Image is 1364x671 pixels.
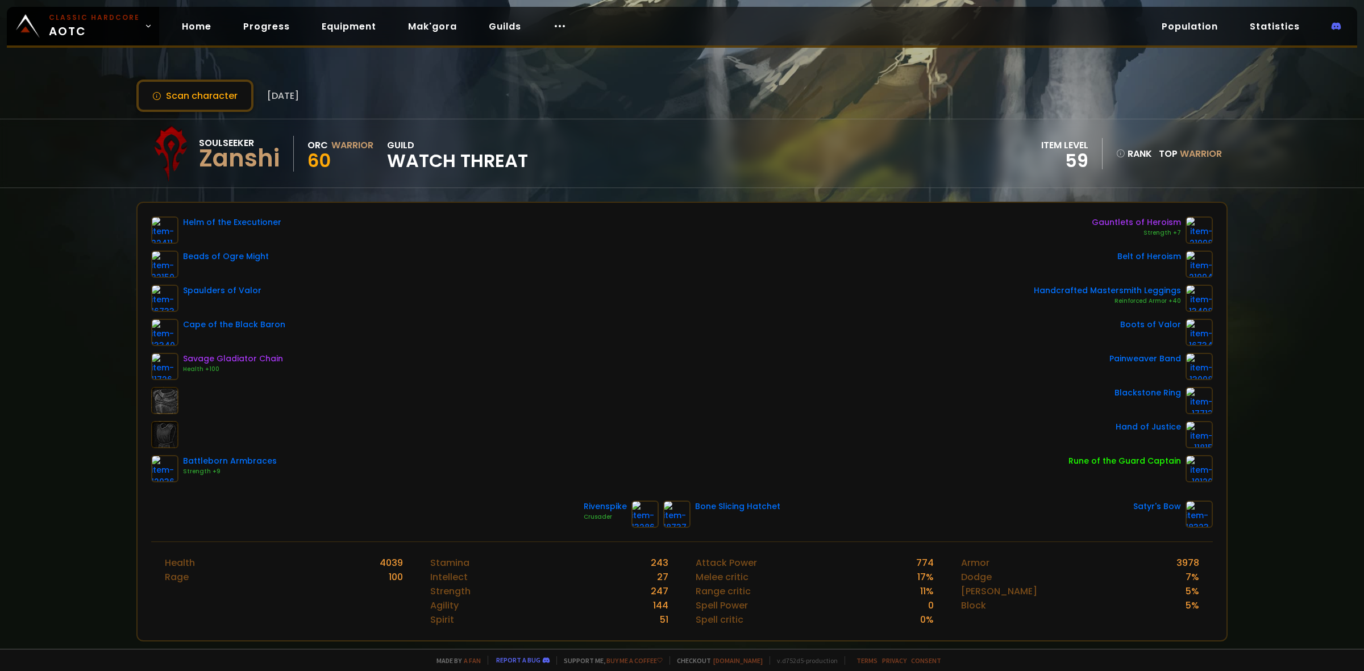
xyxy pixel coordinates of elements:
div: Hand of Justice [1116,421,1181,433]
div: Rivenspike [584,501,627,512]
div: Painweaver Band [1109,353,1181,365]
div: 5 % [1186,584,1199,598]
img: item-22150 [151,251,178,278]
a: Privacy [882,656,906,665]
a: Home [173,15,221,38]
div: Agility [430,598,459,612]
div: 3978 [1176,556,1199,570]
div: Block [961,598,986,612]
a: Statistics [1241,15,1309,38]
img: item-17713 [1186,387,1213,414]
div: Melee critic [696,570,748,584]
a: Equipment [313,15,385,38]
div: 27 [657,570,668,584]
a: [DOMAIN_NAME] [713,656,763,665]
div: 243 [651,556,668,570]
div: 11 % [920,584,934,598]
div: Boots of Valor [1120,319,1181,331]
div: 5 % [1186,598,1199,612]
img: item-11815 [1186,421,1213,448]
div: Spell Power [696,598,748,612]
div: Gauntlets of Heroism [1092,216,1181,228]
div: Top [1159,147,1222,161]
span: [DATE] [267,89,299,103]
div: Bone Slicing Hatchet [695,501,780,512]
div: Orc [307,138,328,152]
div: 774 [916,556,934,570]
a: Report a bug [496,656,540,664]
a: Progress [234,15,299,38]
div: Spirit [430,612,454,627]
div: rank [1116,147,1152,161]
small: Classic Hardcore [49,12,140,23]
a: Mak'gora [399,15,466,38]
span: Watch Threat [387,152,528,169]
img: item-13098 [1186,353,1213,380]
div: Intellect [430,570,468,584]
img: item-18737 [663,501,691,528]
img: item-11726 [151,353,178,380]
div: Belt of Heroism [1117,251,1181,262]
a: Population [1153,15,1227,38]
span: Made by [430,656,481,665]
div: Crusader [584,512,627,522]
div: Battleborn Armbraces [183,455,277,467]
a: Buy me a coffee [606,656,663,665]
img: item-21998 [1186,216,1213,244]
div: 17 % [917,570,934,584]
img: item-21994 [1186,251,1213,278]
div: Rage [165,570,189,584]
div: Soulseeker [199,136,280,150]
a: Consent [911,656,941,665]
div: Cape of the Black Baron [183,319,285,331]
button: Scan character [136,80,253,112]
div: Strength [430,584,471,598]
a: Terms [856,656,878,665]
div: 59 [1041,152,1088,169]
img: item-19120 [1186,455,1213,482]
div: Savage Gladiator Chain [183,353,283,365]
div: Helm of the Executioner [183,216,281,228]
div: Armor [961,556,989,570]
img: item-13286 [631,501,659,528]
div: 144 [653,598,668,612]
div: 7 % [1186,570,1199,584]
div: Strength +7 [1092,228,1181,237]
span: 60 [307,148,331,173]
div: Reinforced Armor +40 [1034,297,1181,306]
div: Handcrafted Mastersmith Leggings [1034,285,1181,297]
div: Warrior [331,138,373,152]
div: Spell critic [696,612,743,627]
div: 247 [651,584,668,598]
span: Support me, [556,656,663,665]
span: Checkout [669,656,763,665]
img: item-13340 [151,319,178,346]
img: item-13498 [1186,285,1213,312]
span: AOTC [49,12,140,40]
div: item level [1041,138,1088,152]
div: 0 [928,598,934,612]
div: 4039 [380,556,403,570]
img: item-12936 [151,455,178,482]
a: a fan [464,656,481,665]
div: Stamina [430,556,469,570]
div: 0 % [920,612,934,627]
img: item-22411 [151,216,178,244]
div: Dodge [961,570,992,584]
div: Satyr's Bow [1133,501,1181,512]
div: Rune of the Guard Captain [1068,455,1181,467]
a: Classic HardcoreAOTC [7,7,159,45]
img: item-18323 [1186,501,1213,528]
div: [PERSON_NAME] [961,584,1037,598]
div: Health [165,556,195,570]
div: Strength +9 [183,467,277,476]
span: v. d752d5 - production [770,656,838,665]
div: Attack Power [696,556,757,570]
div: 51 [660,612,668,627]
div: Health +100 [183,365,283,374]
a: Guilds [480,15,530,38]
div: Blackstone Ring [1115,387,1181,399]
div: Spaulders of Valor [183,285,261,297]
div: Zanshi [199,150,280,167]
img: item-16733 [151,285,178,312]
